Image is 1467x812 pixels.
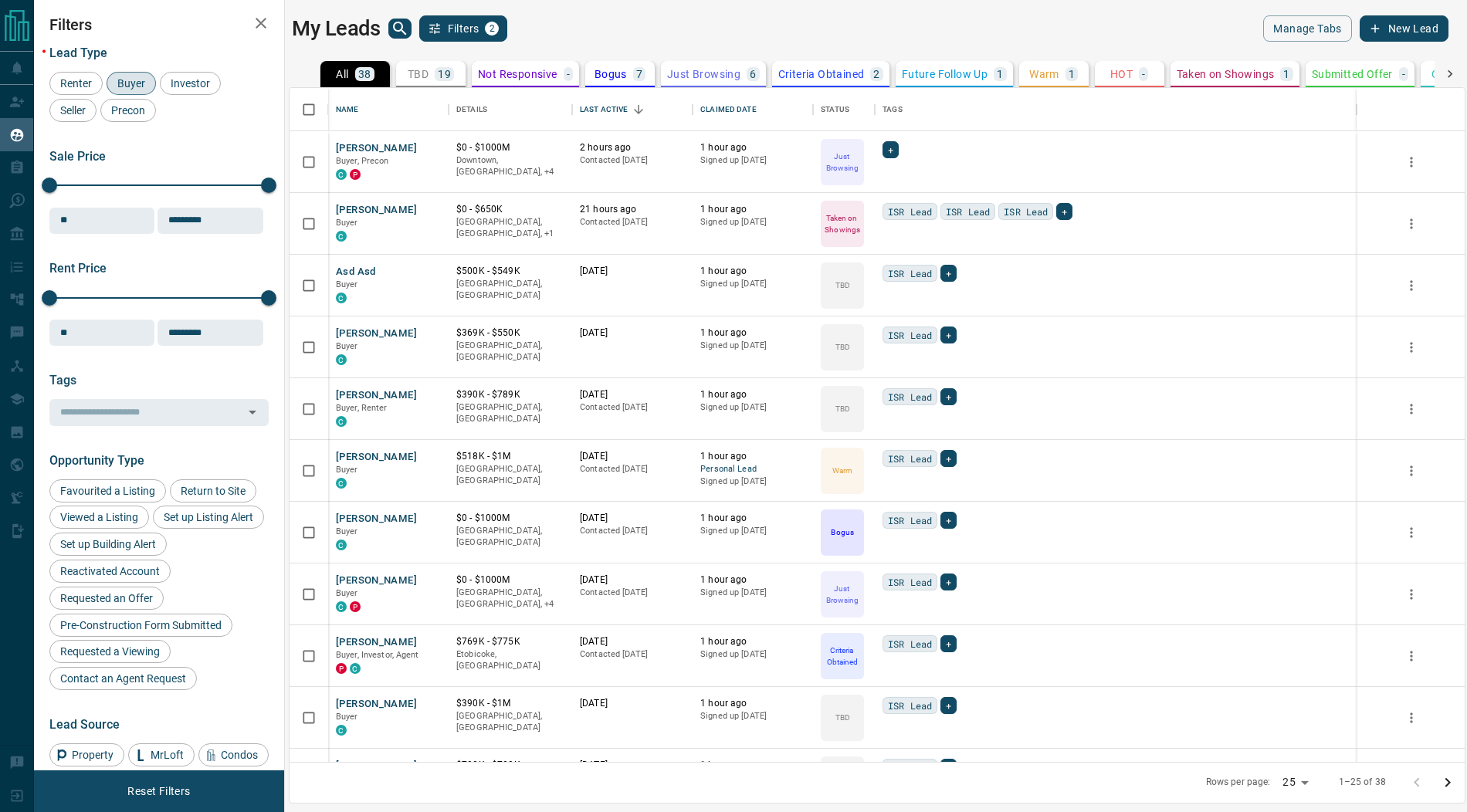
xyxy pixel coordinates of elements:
[831,526,853,538] p: Bogus
[580,648,685,661] p: Contacted [DATE]
[336,512,417,526] button: [PERSON_NAME]
[940,450,957,467] div: +
[693,88,813,131] div: Claimed Date
[888,513,932,528] span: ISR Lead
[336,601,347,612] div: condos.ca
[700,450,805,463] p: 1 hour ago
[940,573,957,590] div: +
[700,388,805,401] p: 1 hour ago
[875,88,1357,131] div: Tags
[946,513,951,528] span: +
[160,72,221,95] div: Investor
[1069,69,1075,80] p: 1
[667,69,740,80] p: Just Browsing
[822,583,862,606] p: Just Browsing
[336,88,359,131] div: Name
[49,149,106,164] span: Sale Price
[456,587,564,611] p: Etobicoke, West End, York Crosstown, Toronto
[940,512,957,529] div: +
[408,69,429,80] p: TBD
[112,77,151,90] span: Buyer
[700,401,805,414] p: Signed up [DATE]
[636,69,642,80] p: 7
[700,88,757,131] div: Claimed Date
[49,717,120,732] span: Lead Source
[700,525,805,537] p: Signed up [DATE]
[700,265,805,278] p: 1 hour ago
[336,697,417,712] button: [PERSON_NAME]
[336,465,358,475] span: Buyer
[117,778,200,804] button: Reset Filters
[350,601,361,612] div: property.ca
[456,573,564,587] p: $0 - $1000M
[170,479,256,502] div: Return to Site
[835,279,850,291] p: TBD
[358,69,371,80] p: 38
[1056,203,1072,220] div: +
[336,293,347,303] div: condos.ca
[292,16,381,41] h1: My Leads
[628,99,649,120] button: Sort
[888,636,932,651] span: ISR Lead
[350,663,361,674] div: condos.ca
[580,525,685,537] p: Contacted [DATE]
[580,697,685,710] p: [DATE]
[55,592,158,604] span: Requested an Offer
[1004,204,1048,219] span: ISR Lead
[336,573,417,588] button: [PERSON_NAME]
[1029,69,1059,80] p: Warm
[700,635,805,648] p: 1 hour ago
[940,759,957,776] div: +
[198,743,269,766] div: Condos
[888,204,932,219] span: ISR Lead
[700,648,805,661] p: Signed up [DATE]
[1431,69,1460,80] p: Client
[1400,336,1423,359] button: more
[336,388,417,403] button: [PERSON_NAME]
[580,587,685,599] p: Contacted [DATE]
[700,326,805,340] p: 1 hour ago
[700,278,805,290] p: Signed up [DATE]
[456,216,564,240] p: Toronto
[66,749,119,761] span: Property
[456,697,564,710] p: $390K - $1M
[572,88,693,131] div: Last Active
[456,635,564,648] p: $769K - $775K
[456,141,564,154] p: $0 - $1000M
[336,478,347,489] div: condos.ca
[336,712,358,722] span: Buyer
[158,511,259,523] span: Set up Listing Alert
[215,749,263,761] span: Condos
[946,698,951,713] span: +
[1400,583,1423,606] button: more
[1400,521,1423,544] button: more
[55,485,161,497] span: Favourited a Listing
[456,525,564,549] p: [GEOGRAPHIC_DATA], [GEOGRAPHIC_DATA]
[813,88,875,131] div: Status
[336,588,358,598] span: Buyer
[456,278,564,302] p: [GEOGRAPHIC_DATA], [GEOGRAPHIC_DATA]
[55,565,165,577] span: Reactivated Account
[946,574,951,590] span: +
[456,759,564,772] p: $700K - $700K
[700,759,805,772] p: 1 hour ago
[580,759,685,772] p: [DATE]
[946,204,990,219] span: ISR Lead
[49,614,232,637] div: Pre-Construction Form Submitted
[1339,776,1386,789] p: 1–25 of 38
[580,88,628,131] div: Last Active
[49,743,124,766] div: Property
[940,388,957,405] div: +
[478,69,557,80] p: Not Responsive
[336,156,389,166] span: Buyer, Precon
[438,69,451,80] p: 19
[567,69,570,80] p: -
[336,635,417,650] button: [PERSON_NAME]
[1400,459,1423,482] button: more
[49,46,107,60] span: Lead Type
[997,69,1003,80] p: 1
[49,479,166,502] div: Favourited a Listing
[940,697,957,714] div: +
[145,749,189,761] span: MrLoft
[700,154,805,167] p: Signed up [DATE]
